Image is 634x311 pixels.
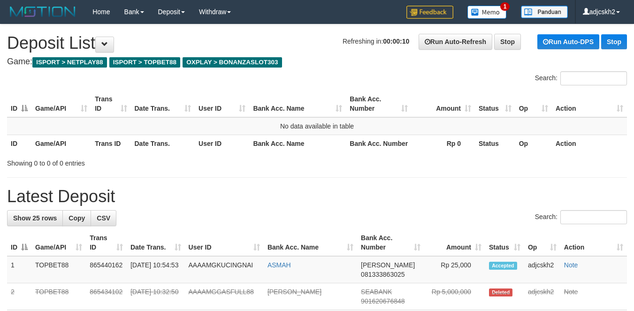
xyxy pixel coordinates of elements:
th: Amount: activate to sort column ascending [424,229,485,256]
td: [DATE] 10:54:53 [127,256,185,283]
th: Trans ID: activate to sort column ascending [91,91,130,117]
td: Rp 5,000,000 [424,283,485,310]
th: ID: activate to sort column descending [7,91,31,117]
th: Date Trans. [131,135,195,152]
a: Show 25 rows [7,210,63,226]
a: Note [564,288,578,296]
th: Game/API [31,135,91,152]
img: MOTION_logo.png [7,5,78,19]
img: Button%20Memo.svg [467,6,507,19]
td: TOPBET88 [31,283,86,310]
th: Bank Acc. Number: activate to sort column ascending [357,229,424,256]
span: Deleted [489,288,513,296]
td: [DATE] 10:32:50 [127,283,185,310]
th: ID [7,135,31,152]
td: TOPBET88 [31,256,86,283]
th: Status [475,135,515,152]
img: panduan.png [521,6,568,18]
th: Bank Acc. Name: activate to sort column ascending [249,91,346,117]
td: AAAAMGGASFULL88 [185,283,264,310]
th: User ID [195,135,249,152]
a: Copy [62,210,91,226]
th: Op: activate to sort column ascending [515,91,552,117]
th: Action: activate to sort column ascending [552,91,627,117]
td: Rp 25,000 [424,256,485,283]
th: Date Trans.: activate to sort column ascending [131,91,195,117]
th: Rp 0 [412,135,475,152]
span: SEABANK [361,288,392,296]
span: CSV [97,214,110,222]
h1: Deposit List [7,34,627,53]
td: AAAAMGKUCINGNAI [185,256,264,283]
th: Op: activate to sort column ascending [524,229,560,256]
a: Stop [601,34,627,49]
a: ASMAH [267,261,291,269]
th: Game/API: activate to sort column ascending [31,229,86,256]
td: 865434102 [86,283,127,310]
td: 2 [7,283,31,310]
h1: Latest Deposit [7,187,627,206]
th: Bank Acc. Number [346,135,412,152]
td: adjcskh2 [524,256,560,283]
span: Copy [69,214,85,222]
a: [PERSON_NAME] [267,288,321,296]
input: Search: [560,210,627,224]
span: Copy 901620676848 to clipboard [361,297,405,305]
th: Date Trans.: activate to sort column ascending [127,229,185,256]
strong: 00:00:10 [383,38,409,45]
th: User ID: activate to sort column ascending [195,91,249,117]
a: Note [564,261,578,269]
td: No data available in table [7,117,627,135]
th: Game/API: activate to sort column ascending [31,91,91,117]
td: 865440162 [86,256,127,283]
input: Search: [560,71,627,85]
span: ISPORT > NETPLAY88 [32,57,107,68]
th: Amount: activate to sort column ascending [412,91,475,117]
h4: Game: [7,57,627,67]
th: Status: activate to sort column ascending [485,229,524,256]
a: CSV [91,210,116,226]
span: Copy 081333863025 to clipboard [361,271,405,278]
th: Trans ID [91,135,130,152]
div: Showing 0 to 0 of 0 entries [7,155,257,168]
th: ID: activate to sort column descending [7,229,31,256]
span: OXPLAY > BONANZASLOT303 [183,57,282,68]
img: Feedback.jpg [406,6,453,19]
th: Status: activate to sort column ascending [475,91,515,117]
span: Refreshing in: [343,38,409,45]
th: Bank Acc. Name [249,135,346,152]
th: Action [552,135,627,152]
a: Stop [494,34,521,50]
th: Op [515,135,552,152]
th: Bank Acc. Name: activate to sort column ascending [264,229,357,256]
th: User ID: activate to sort column ascending [185,229,264,256]
a: Run Auto-Refresh [419,34,492,50]
span: Accepted [489,262,517,270]
label: Search: [535,71,627,85]
span: Show 25 rows [13,214,57,222]
td: 1 [7,256,31,283]
td: adjcskh2 [524,283,560,310]
a: Run Auto-DPS [537,34,599,49]
span: [PERSON_NAME] [361,261,415,269]
span: ISPORT > TOPBET88 [109,57,180,68]
th: Action: activate to sort column ascending [560,229,627,256]
th: Bank Acc. Number: activate to sort column ascending [346,91,412,117]
th: Trans ID: activate to sort column ascending [86,229,127,256]
label: Search: [535,210,627,224]
span: 1 [500,2,510,11]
